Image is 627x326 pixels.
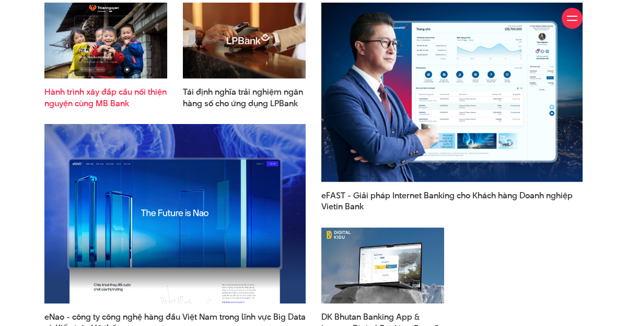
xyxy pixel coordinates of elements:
[44,86,167,108] span: Hành trình xây đắp cầu nối thiện
[44,98,129,109] span: nguyện cùng MB Bank
[183,86,306,108] span: Tái định nghĩa trải nghiệm ngân
[183,98,298,109] span: hàng số cho ứng dụng LPBank
[321,190,583,212] span: eFAST - Giải pháp Internet Banking cho Khách hàng Doanh nghiệp
[321,201,364,212] span: Vietin Bank
[183,86,306,108] a: Tái định nghĩa trải nghiệm ngânhàng số cho ứng dụng LPBank
[321,190,583,212] a: eFAST - Giải pháp Internet Banking cho Khách hàng Doanh nghiệpVietin Bank
[44,86,167,108] a: Hành trình xây đắp cầu nối thiệnnguyện cùng MB Bank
